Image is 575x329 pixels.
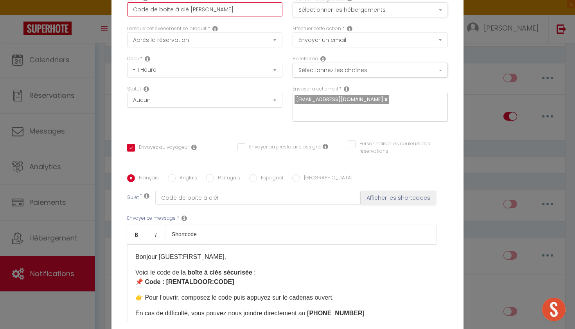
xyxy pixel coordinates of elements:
a: Shortcode [165,225,203,244]
a: Italic [146,225,165,244]
button: Sélectionnez les chaînes [293,63,448,78]
label: Sujet [127,194,139,202]
i: Message [181,215,187,221]
label: Anglais [176,174,197,183]
label: Plateforme [293,55,318,63]
strong: Code : [RENTALDOOR:CODE]​​ [145,278,234,285]
button: Afficher les shortcodes [361,191,436,205]
label: Statut [127,85,141,93]
label: Délai [127,55,139,63]
div: Ouvrir le chat [542,298,566,321]
label: Français [135,174,159,183]
p: Voici le code de la : 📌 [135,268,428,287]
span: [EMAIL_ADDRESS][DOMAIN_NAME] [296,96,383,103]
p: Bonjour [GUEST:FIRST_NAME]​, [135,252,428,262]
i: Booking status [144,86,149,92]
label: Envoyer à cet email [293,85,338,93]
i: Envoyer au prestataire si il est assigné [323,143,328,150]
p: En cas de difficulté, vous pouvez nous joindre directement au [135,309,428,318]
i: Action Type [347,25,352,32]
p: 👉 Pour l’ouvrir, composez le code puis appuyez sur le cadenas ouvert. [135,293,428,302]
strong: boîte à clés sécurisée [187,269,252,276]
strong: [PHONE_NUMBER] [307,310,365,316]
label: Envoyer ce message [127,215,176,222]
label: [GEOGRAPHIC_DATA] [300,174,352,183]
i: Event Occur [212,25,218,32]
label: Effectuer cette action [293,25,341,33]
button: Sélectionner les hébergements [293,2,448,17]
label: Portugais [214,174,240,183]
label: Espagnol [257,174,283,183]
i: Action Time [145,56,150,62]
i: Envoyer au voyageur [191,144,197,150]
label: Lorsque cet événement se produit [127,25,207,33]
i: Action Channel [320,56,326,62]
a: Bold [127,225,146,244]
i: Subject [144,193,149,199]
i: Recipient [344,86,349,92]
